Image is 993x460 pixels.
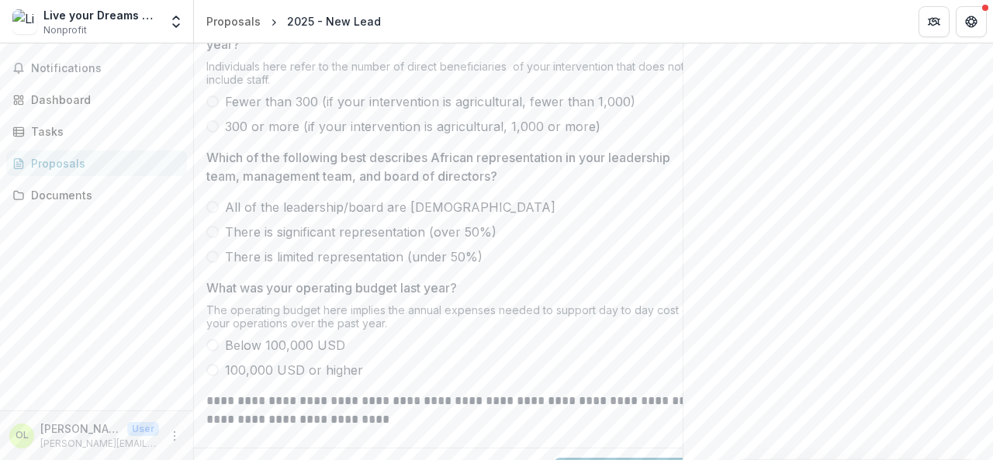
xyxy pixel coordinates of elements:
[43,23,87,37] span: Nonprofit
[6,150,187,176] a: Proposals
[31,187,175,203] div: Documents
[6,182,187,208] a: Documents
[200,10,267,33] a: Proposals
[165,427,184,445] button: More
[206,13,261,29] div: Proposals
[225,247,483,266] span: There is limited representation (under 50%)
[40,420,121,437] p: [PERSON_NAME]
[200,10,387,33] nav: breadcrumb
[31,155,175,171] div: Proposals
[225,92,635,111] span: Fewer than 300 (if your intervention is agricultural, fewer than 1,000)
[127,422,159,436] p: User
[43,7,159,23] div: Live your Dreams Africa Foundation
[206,148,694,185] p: Which of the following best describes African representation in your leadership team, management ...
[6,56,187,81] button: Notifications
[31,123,175,140] div: Tasks
[919,6,950,37] button: Partners
[206,278,457,297] p: What was your operating budget last year?
[225,198,555,216] span: All of the leadership/board are [DEMOGRAPHIC_DATA]
[225,117,600,136] span: 300 or more (if your intervention is agricultural, 1,000 or more)
[12,9,37,34] img: Live your Dreams Africa Foundation
[225,361,363,379] span: 100,000 USD or higher
[956,6,987,37] button: Get Help
[31,62,181,75] span: Notifications
[287,13,381,29] div: 2025 - New Lead
[225,223,496,241] span: There is significant representation (over 50%)
[225,336,345,355] span: Below 100,000 USD
[206,60,703,92] div: Individuals here refer to the number of direct beneficiaries of your intervention that does not i...
[206,303,703,336] div: The operating budget here implies the annual expenses needed to support day to day cost of your o...
[16,431,29,441] div: Olayinka Layi-Adeite
[165,6,187,37] button: Open entity switcher
[40,437,159,451] p: [PERSON_NAME][EMAIL_ADDRESS][DOMAIN_NAME]
[6,87,187,112] a: Dashboard
[31,92,175,108] div: Dashboard
[6,119,187,144] a: Tasks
